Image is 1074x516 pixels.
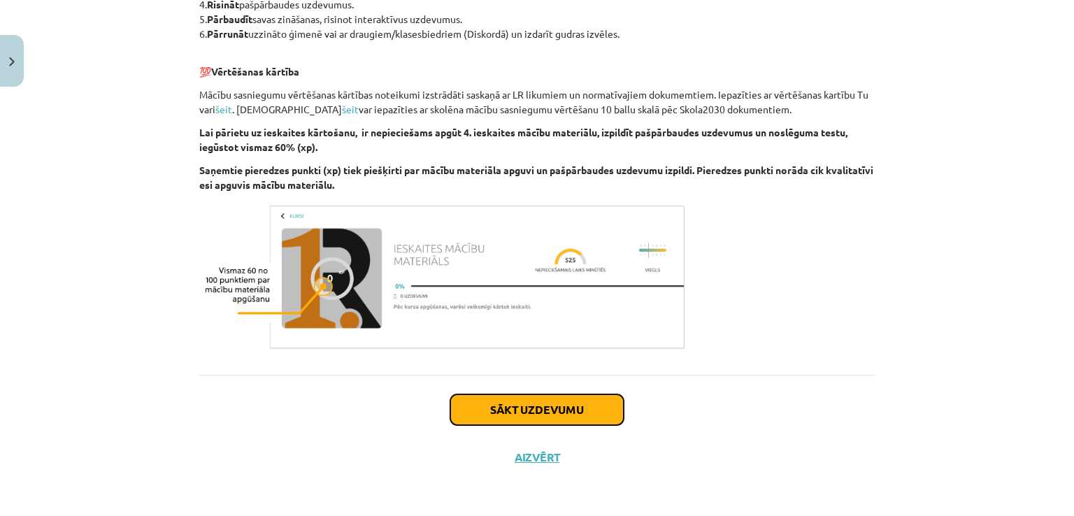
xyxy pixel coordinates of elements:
[207,27,248,40] b: Pārrunāt
[199,164,873,191] b: Saņemtie pieredzes punkti (xp) tiek piešķirti par mācību materiāla apguvi un pašpārbaudes uzdevum...
[450,394,624,425] button: Sākt uzdevumu
[342,103,359,115] a: šeit
[510,450,564,464] button: Aizvērt
[199,126,847,153] b: Lai pārietu uz ieskaites kārtošanu, ir nepieciešams apgūt 4. ieskaites mācību materiālu, izpildīt...
[9,57,15,66] img: icon-close-lesson-0947bae3869378f0d4975bcd49f059093ad1ed9edebbc8119c70593378902aed.svg
[207,13,252,25] b: Pārbaudīt
[199,87,875,117] p: Mācību sasniegumu vērtēšanas kārtības noteikumi izstrādāti saskaņā ar LR likumiem un normatīvajie...
[199,50,875,79] p: 💯
[215,103,232,115] a: šeit
[211,65,299,78] b: Vērtēšanas kārtība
